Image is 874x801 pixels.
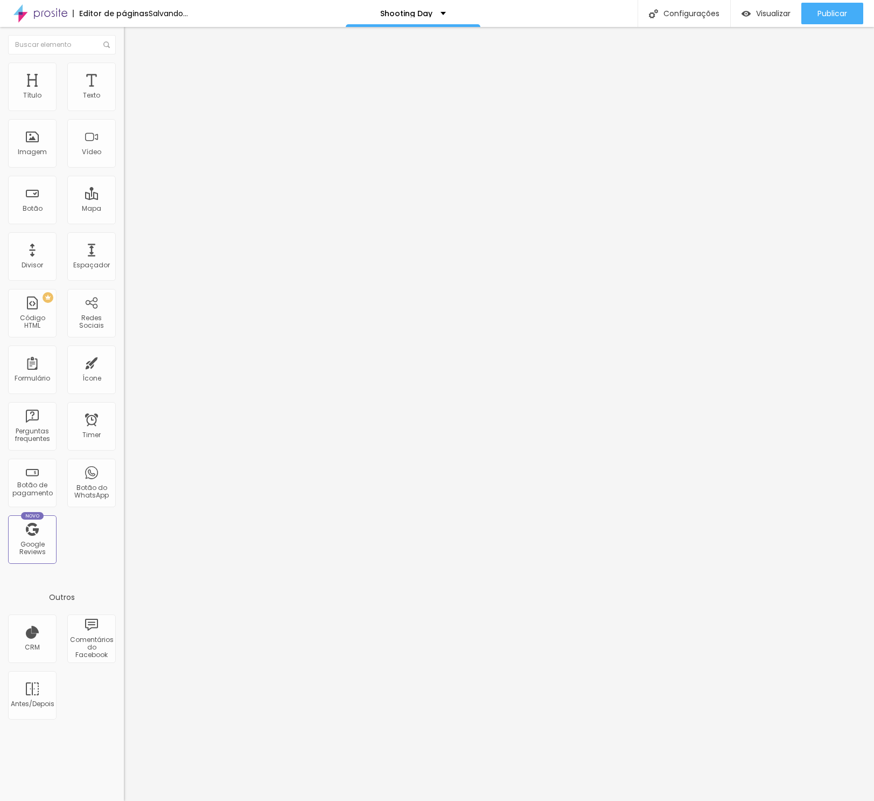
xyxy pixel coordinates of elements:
[73,10,149,17] div: Editor de páginas
[11,481,53,497] div: Botão de pagamento
[756,9,791,18] span: Visualizar
[11,541,53,556] div: Google Reviews
[380,10,432,17] p: Shooting Day
[83,92,100,99] div: Texto
[70,314,113,330] div: Redes Sociais
[23,205,43,212] div: Botão
[70,636,113,659] div: Comentários do Facebook
[124,27,874,801] iframe: Editor
[103,42,110,48] img: Icone
[25,644,40,651] div: CRM
[11,314,53,330] div: Código HTML
[8,35,116,54] input: Buscar elemento
[817,9,847,18] span: Publicar
[801,3,863,24] button: Publicar
[731,3,801,24] button: Visualizar
[82,375,101,382] div: Ícone
[15,375,50,382] div: Formulário
[18,148,47,156] div: Imagem
[23,92,41,99] div: Título
[73,261,110,269] div: Espaçador
[649,9,658,18] img: Icone
[11,427,53,443] div: Perguntas frequentes
[82,205,101,212] div: Mapa
[70,484,113,500] div: Botão do WhatsApp
[22,261,43,269] div: Divisor
[21,512,44,520] div: Novo
[82,431,101,439] div: Timer
[742,9,751,18] img: view-1.svg
[82,148,101,156] div: Vídeo
[11,700,53,708] div: Antes/Depois
[149,10,188,17] div: Salvando...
